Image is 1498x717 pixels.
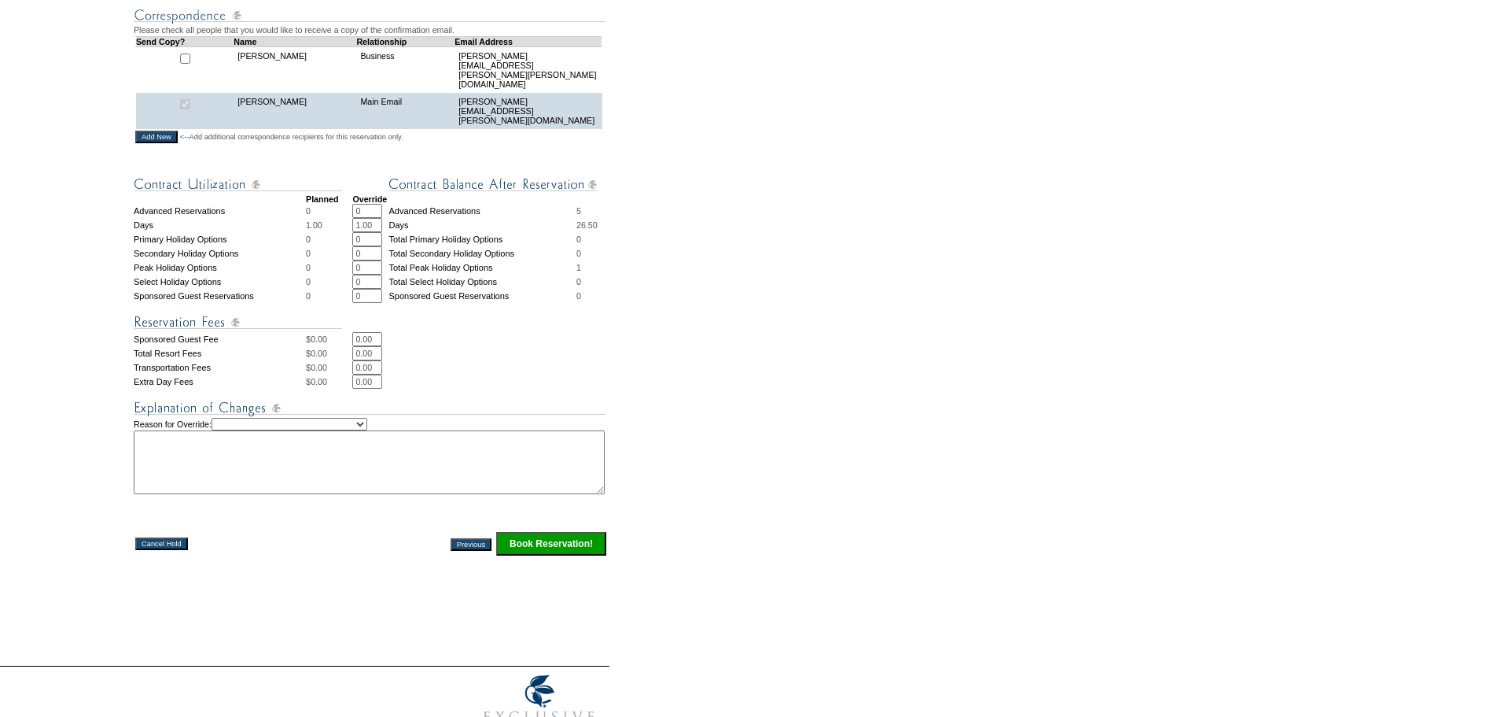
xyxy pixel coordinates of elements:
[455,93,602,129] td: [PERSON_NAME][EMAIL_ADDRESS][PERSON_NAME][DOMAIN_NAME]
[134,204,306,218] td: Advanced Reservations
[180,132,403,142] span: <--Add additional correspondence recipients for this reservation only.
[134,218,306,232] td: Days
[134,246,306,261] td: Secondary Holiday Options
[576,263,581,272] span: 1
[306,332,352,346] td: $
[134,346,306,360] td: Total Resort Fees
[306,375,352,389] td: $
[306,360,352,375] td: $
[306,263,311,272] span: 0
[134,398,605,418] img: Explanation of Changes
[576,277,581,286] span: 0
[306,220,322,230] span: 1.00
[352,194,387,204] strong: Override
[451,538,491,551] input: Previous
[306,291,311,301] span: 0
[134,360,306,375] td: Transportation Fees
[306,346,352,360] td: $
[388,175,597,194] img: Contract Balance After Reservation
[576,206,581,216] span: 5
[388,261,576,275] td: Total Peak Holiday Options
[134,289,306,303] td: Sponsored Guest Reservations
[306,194,338,204] strong: Planned
[134,312,342,332] img: Reservation Fees
[311,377,327,386] span: 0.00
[306,249,311,258] span: 0
[311,334,327,344] span: 0.00
[356,36,455,46] td: Relationship
[134,232,306,246] td: Primary Holiday Options
[134,261,306,275] td: Peak Holiday Options
[576,220,598,230] span: 26.50
[306,206,311,216] span: 0
[576,291,581,301] span: 0
[135,538,188,550] input: Cancel Hold
[356,93,455,129] td: Main Email
[135,131,178,143] input: Add New
[134,175,342,194] img: Contract Utilization
[134,332,306,346] td: Sponsored Guest Fee
[134,418,608,494] td: Reason for Override:
[455,36,602,46] td: Email Address
[388,246,576,261] td: Total Secondary Holiday Options
[455,46,602,93] td: [PERSON_NAME][EMAIL_ADDRESS][PERSON_NAME][PERSON_NAME][DOMAIN_NAME]
[388,204,576,218] td: Advanced Reservations
[311,363,327,372] span: 0.00
[576,235,581,244] span: 0
[388,275,576,289] td: Total Select Holiday Options
[388,218,576,232] td: Days
[134,275,306,289] td: Select Holiday Options
[234,93,356,129] td: [PERSON_NAME]
[496,532,606,556] input: Click this button to finalize your reservation.
[306,277,311,286] span: 0
[234,46,356,93] td: [PERSON_NAME]
[134,25,455,35] span: Please check all people that you would like to receive a copy of the confirmation email.
[388,232,576,246] td: Total Primary Holiday Options
[234,36,356,46] td: Name
[311,349,327,358] span: 0.00
[576,249,581,258] span: 0
[306,235,311,244] span: 0
[388,289,576,303] td: Sponsored Guest Reservations
[134,375,306,389] td: Extra Day Fees
[356,46,455,93] td: Business
[136,36,234,46] td: Send Copy?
